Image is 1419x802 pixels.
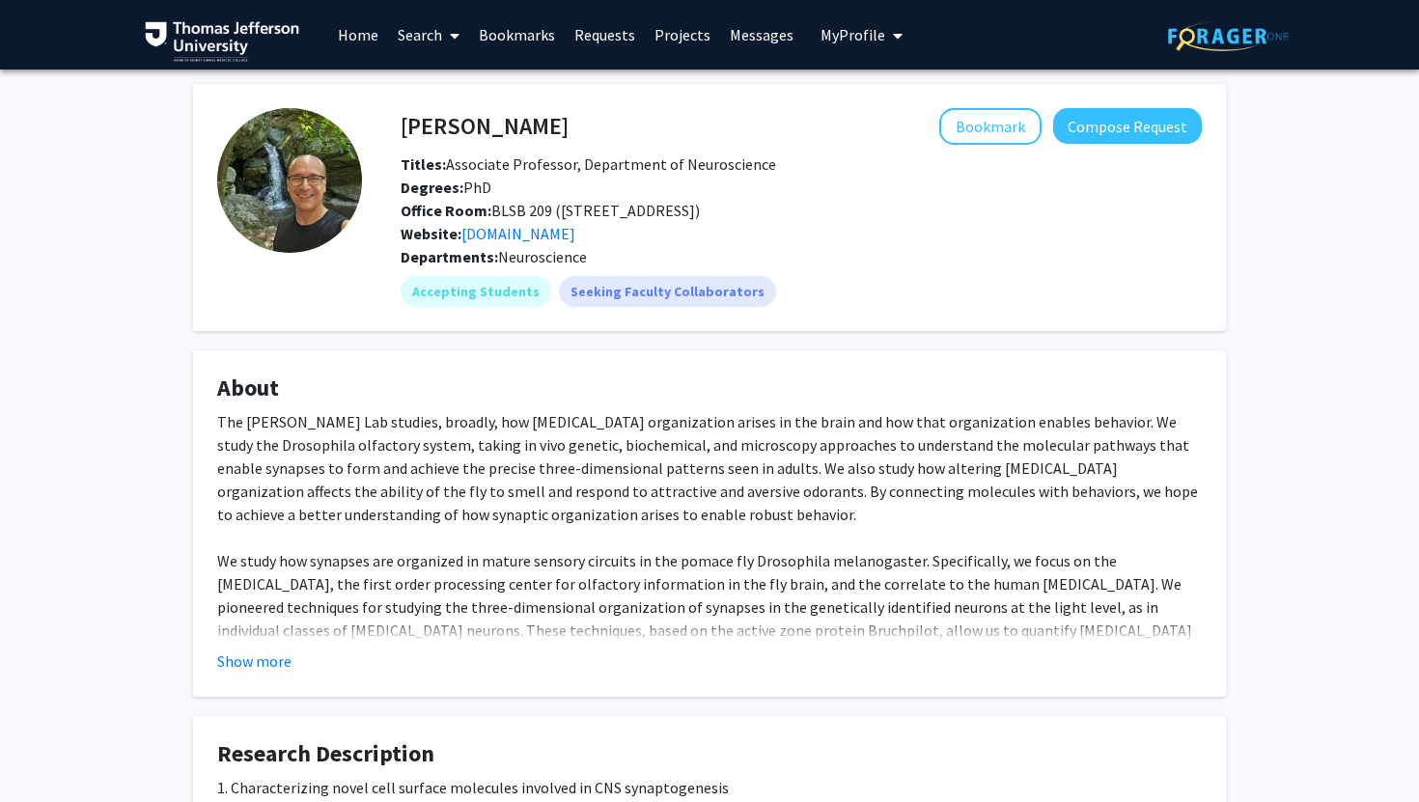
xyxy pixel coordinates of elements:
[401,247,498,266] b: Departments:
[469,1,565,69] a: Bookmarks
[559,276,776,307] mat-chip: Seeking Faculty Collaborators
[145,21,299,62] img: Thomas Jefferson University Logo
[401,201,700,220] span: BLSB 209 ([STREET_ADDRESS])
[14,715,82,788] iframe: Chat
[401,108,569,144] h4: [PERSON_NAME]
[498,247,587,266] span: Neuroscience
[565,1,645,69] a: Requests
[217,776,1202,799] p: 1. Characterizing novel cell surface molecules involved in CNS synaptogenesis
[217,650,292,673] button: Show more
[401,154,446,174] b: Titles:
[217,740,1202,768] h4: Research Description
[217,108,362,253] img: Profile Picture
[217,374,1202,402] h4: About
[645,1,720,69] a: Projects
[401,154,776,174] span: Associate Professor, Department of Neuroscience
[401,178,491,197] span: PhD
[401,178,463,197] b: Degrees:
[401,224,461,243] b: Website:
[461,224,575,243] a: Opens in a new tab
[328,1,388,69] a: Home
[401,201,491,220] b: Office Room:
[1168,21,1289,51] img: ForagerOne Logo
[821,25,885,44] span: My Profile
[401,276,551,307] mat-chip: Accepting Students
[939,108,1042,145] button: Add Timothy Mosca to Bookmarks
[388,1,469,69] a: Search
[1053,108,1202,144] button: Compose Request to Timothy Mosca
[720,1,803,69] a: Messages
